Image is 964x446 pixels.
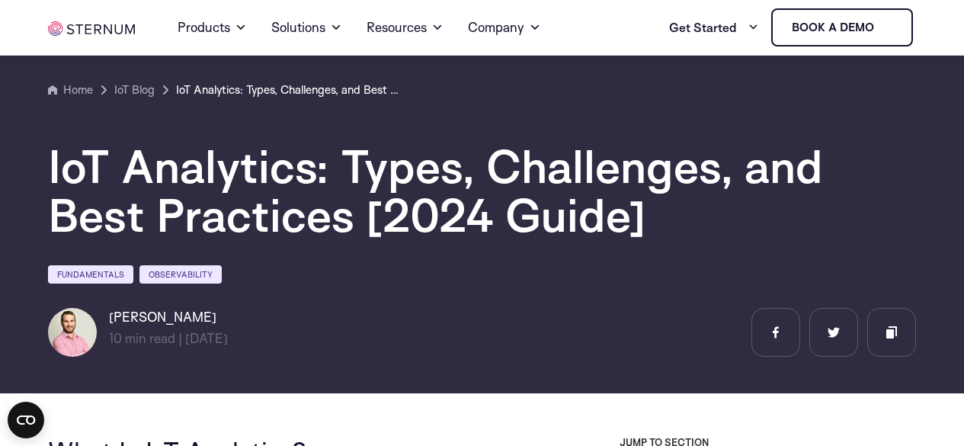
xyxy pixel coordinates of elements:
a: Get Started [669,12,759,43]
img: sternum iot [880,21,892,34]
img: Lian Granot [48,308,97,357]
span: min read | [109,330,182,346]
span: [DATE] [185,330,228,346]
img: sternum iot [48,21,135,36]
a: Observability [139,265,222,284]
button: Open CMP widget [8,402,44,438]
a: Book a demo [771,8,913,47]
a: Home [48,81,93,99]
span: 10 [109,330,122,346]
a: Fundamentals [48,265,133,284]
a: IoT Analytics: Types, Challenges, and Best Practices [2024 Guide] [176,81,405,99]
h6: [PERSON_NAME] [109,308,228,326]
a: IoT Blog [114,81,155,99]
h1: IoT Analytics: Types, Challenges, and Best Practices [2024 Guide] [48,142,916,239]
